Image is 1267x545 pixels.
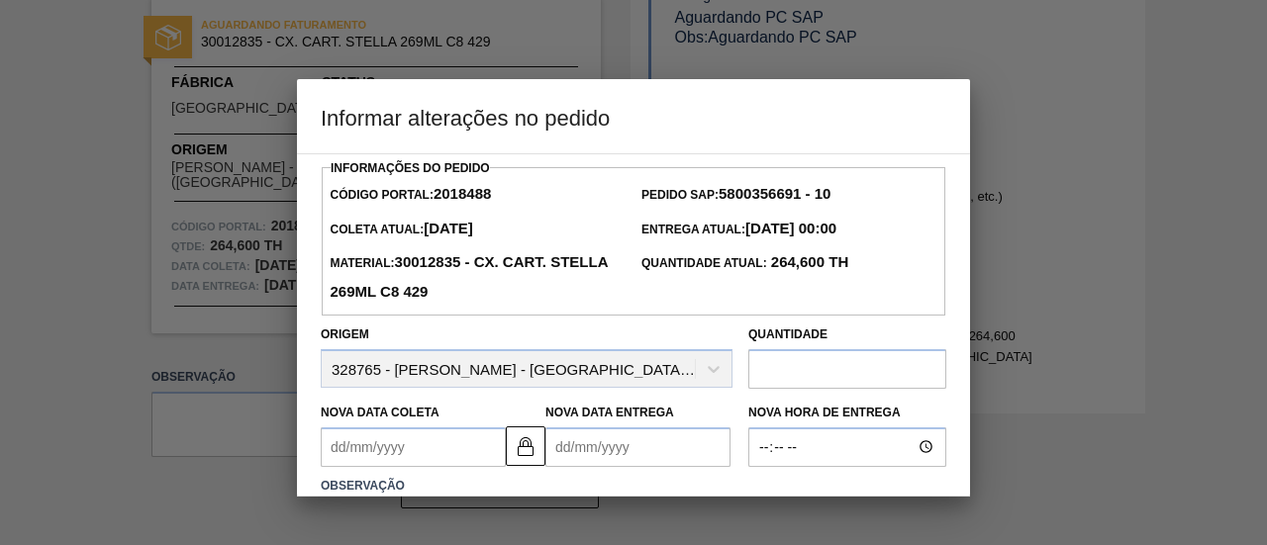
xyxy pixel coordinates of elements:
span: Entrega Atual: [641,223,836,236]
strong: [DATE] 00:00 [745,220,836,236]
label: Nova Hora de Entrega [748,399,946,427]
strong: [DATE] [424,220,473,236]
img: locked [514,434,537,458]
label: Origem [321,327,369,341]
strong: 5800356691 - 10 [719,185,830,202]
span: Quantidade Atual: [641,256,848,270]
label: Quantidade [748,327,828,341]
span: Pedido SAP: [641,188,830,202]
label: Informações do Pedido [331,161,490,175]
button: locked [506,426,545,466]
h3: Informar alterações no pedido [297,79,970,154]
label: Nova Data Coleta [321,406,439,419]
label: Nova Data Entrega [545,406,674,419]
input: dd/mm/yyyy [545,427,731,467]
input: dd/mm/yyyy [321,427,506,467]
span: Código Portal: [330,188,491,202]
strong: 264,600 TH [767,253,849,270]
strong: 2018488 [434,185,491,202]
strong: 30012835 - CX. CART. STELLA 269ML C8 429 [330,253,607,300]
span: Coleta Atual: [330,223,472,236]
label: Observação [321,472,946,500]
span: Material: [330,256,607,300]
